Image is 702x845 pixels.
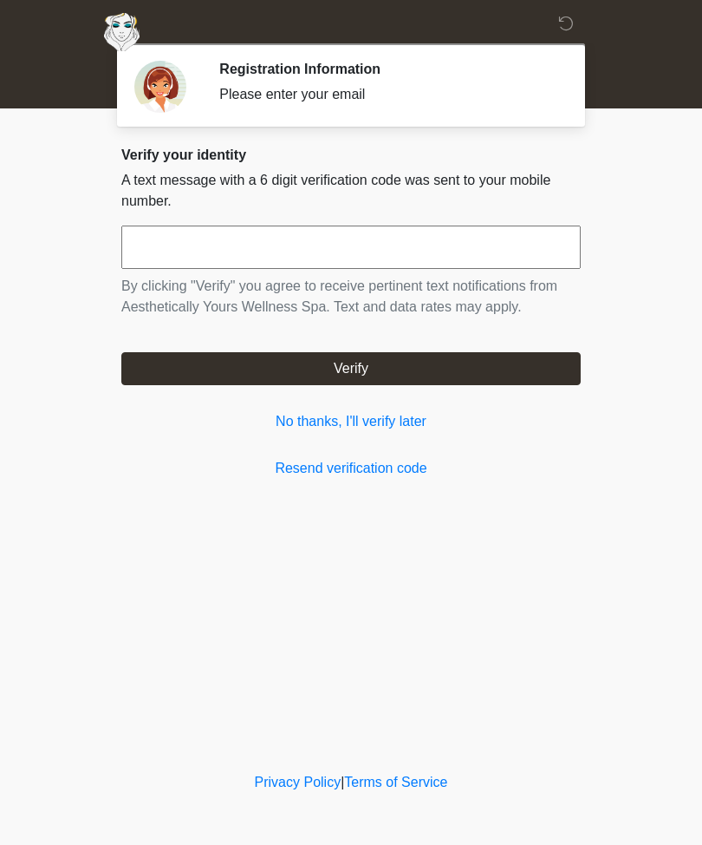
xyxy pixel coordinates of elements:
a: Terms of Service [344,775,447,789]
button: Verify [121,352,581,385]
img: Aesthetically Yours Wellness Spa Logo [104,13,140,51]
h2: Verify your identity [121,147,581,163]
a: | [341,775,344,789]
img: Agent Avatar [134,61,186,113]
a: Resend verification code [121,458,581,479]
a: No thanks, I'll verify later [121,411,581,432]
p: A text message with a 6 digit verification code was sent to your mobile number. [121,170,581,212]
div: Please enter your email [219,84,555,105]
p: By clicking "Verify" you agree to receive pertinent text notifications from Aesthetically Yours W... [121,276,581,318]
a: Privacy Policy [255,775,341,789]
h2: Registration Information [219,61,555,77]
